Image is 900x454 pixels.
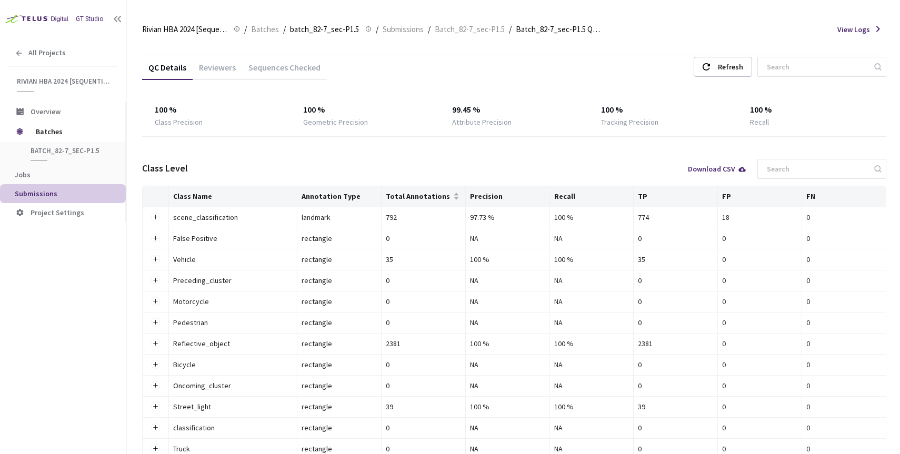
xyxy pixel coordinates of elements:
div: 0 [722,254,797,265]
div: 0 [386,317,461,328]
div: 0 [722,317,797,328]
div: 0 [386,275,461,286]
div: Sequences Checked [242,62,327,80]
li: / [376,23,378,36]
th: Precision [466,186,550,207]
div: 100 % [470,254,545,265]
div: Tracking Precision [601,116,658,128]
button: Expand row [151,445,159,453]
span: Project Settings [31,208,84,217]
div: 0 [806,254,882,265]
div: 0 [806,275,882,286]
button: Expand row [151,339,159,348]
div: scene_classification [173,211,289,223]
div: Street_light [173,401,289,412]
div: rectangle [302,296,377,307]
div: 0 [386,380,461,391]
div: landmark [302,211,377,223]
div: 0 [638,380,713,391]
div: NA [554,422,629,433]
button: Expand row [151,381,159,390]
div: 18 [722,211,797,223]
div: 0 [638,317,713,328]
div: 2381 [386,338,461,349]
div: 0 [638,275,713,286]
div: 0 [806,233,882,244]
div: Reflective_object [173,338,289,349]
div: NA [554,359,629,370]
div: NA [470,359,545,370]
button: Expand row [151,213,159,221]
span: Submissions [383,23,424,36]
li: / [283,23,286,36]
div: Geometric Precision [303,116,368,128]
th: Class Name [169,186,297,207]
span: Batches [36,121,108,142]
div: 100 % [554,401,629,412]
div: 100 % [554,254,629,265]
div: 0 [386,233,461,244]
li: / [509,23,512,36]
span: Overview [31,107,61,116]
div: Attribute Precision [452,116,512,128]
div: Pedestrian [173,317,289,328]
div: Download CSV [688,165,747,173]
li: / [428,23,431,36]
div: 0 [806,401,882,412]
div: 0 [806,338,882,349]
div: 0 [722,422,797,433]
div: 774 [638,211,713,223]
div: 0 [722,359,797,370]
div: 100 % [601,104,725,116]
div: QC Details [142,62,193,80]
div: NA [470,422,545,433]
div: 0 [806,296,882,307]
div: 0 [806,359,882,370]
div: 100 % [155,104,279,116]
div: 100 % [470,401,545,412]
span: All Projects [28,48,66,57]
div: Motorcycle [173,296,289,307]
div: 0 [386,359,461,370]
div: Bicycle [173,359,289,370]
div: 100 % [750,104,874,116]
button: Expand row [151,423,159,432]
div: 0 [806,380,882,391]
div: NA [470,275,545,286]
button: Expand row [151,297,159,306]
a: Submissions [381,23,426,35]
th: Recall [550,186,634,207]
div: 100 % [554,338,629,349]
div: Vehicle [173,254,289,265]
span: Rivian HBA 2024 [Sequential] [17,77,111,86]
span: View Logs [837,24,870,35]
div: 0 [722,338,797,349]
div: NA [470,296,545,307]
button: Expand row [151,234,159,243]
div: 0 [722,401,797,412]
div: rectangle [302,317,377,328]
a: Batches [249,23,281,35]
div: Oncoming_cluster [173,380,289,391]
div: Refresh [718,57,743,76]
div: 100 % [554,211,629,223]
span: Submissions [15,189,57,198]
div: 0 [806,422,882,433]
div: NA [554,275,629,286]
div: 0 [806,211,882,223]
li: / [244,23,247,36]
th: TP [634,186,718,207]
div: 0 [722,233,797,244]
div: rectangle [302,422,377,433]
div: 35 [386,254,461,265]
span: Rivian HBA 2024 [Sequential] [142,23,227,36]
div: 0 [722,380,797,391]
div: 0 [638,422,713,433]
div: 0 [386,422,461,433]
input: Search [761,159,873,178]
th: Total Annotations [382,186,466,207]
button: Expand row [151,276,159,285]
span: batch_82-7_sec-P1.5 [31,146,108,155]
div: 792 [386,211,461,223]
div: 97.73 % [470,211,545,223]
